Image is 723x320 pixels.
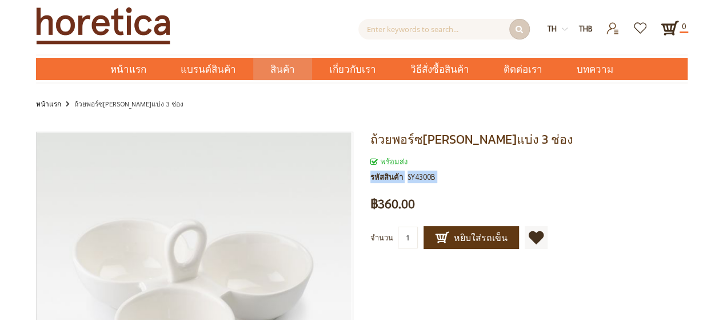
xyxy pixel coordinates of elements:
[370,232,393,242] span: จำนวน
[358,19,530,39] input: ค้นหาสินค้าที่นี่...
[370,197,415,210] span: ฿360.00
[329,58,376,81] span: เกี่ยวกับเรา
[270,58,295,81] span: สินค้า
[504,58,542,81] span: ติดต่อเรา
[93,58,163,80] a: หน้าแรก
[36,97,61,110] a: หน้าแรก
[253,58,312,80] a: สินค้า
[63,97,183,112] li: ถ้วยพอร์ซ[PERSON_NAME]แบ่ง 3 ช่อง
[661,19,679,37] a: 0
[560,58,630,80] a: บทความ
[312,58,393,80] a: เกี่ยวกับเรา
[562,26,568,32] img: dropdown-icon.svg
[370,156,408,166] span: พร้อมส่ง
[181,58,236,81] span: แบรนด์สินค้า
[370,130,573,149] span: ถ้วยพอร์ซ[PERSON_NAME]แบ่ง 3 ช่อง
[163,58,253,80] a: แบรนด์สินค้า
[370,171,408,183] strong: รหัสสินค้า
[627,19,655,29] a: รายการโปรด
[577,58,613,81] span: บทความ
[36,7,170,45] img: Horetica.com
[393,58,486,80] a: วิธีสั่งซื้อสินค้า
[410,58,469,81] span: วิธีสั่งซื้อสินค้า
[435,231,508,244] span: หยิบใส่รถเข็น
[525,226,548,249] a: เพิ่มไปยังรายการโปรด
[579,23,593,33] span: THB
[424,226,519,249] button: หยิบใส่รถเข็น
[680,19,688,33] span: 0
[408,171,436,183] div: SY4300B
[548,23,557,33] span: th
[509,19,530,39] button: ค้นหา
[110,62,146,77] span: หน้าแรก
[486,58,560,80] a: ติดต่อเรา
[370,155,688,168] div: สถานะของสินค้า
[599,19,627,29] a: เข้าสู่ระบบ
